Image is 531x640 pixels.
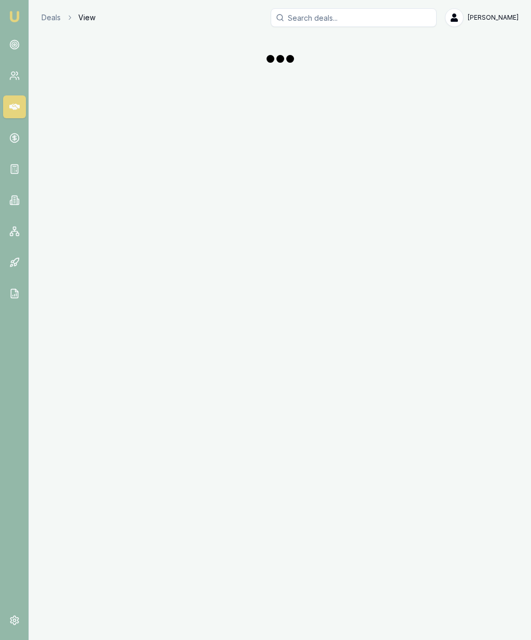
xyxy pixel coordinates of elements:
span: View [78,12,95,23]
input: Search deals [271,8,437,27]
img: emu-icon-u.png [8,10,21,23]
span: [PERSON_NAME] [468,13,519,22]
a: Deals [41,12,61,23]
nav: breadcrumb [41,12,95,23]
